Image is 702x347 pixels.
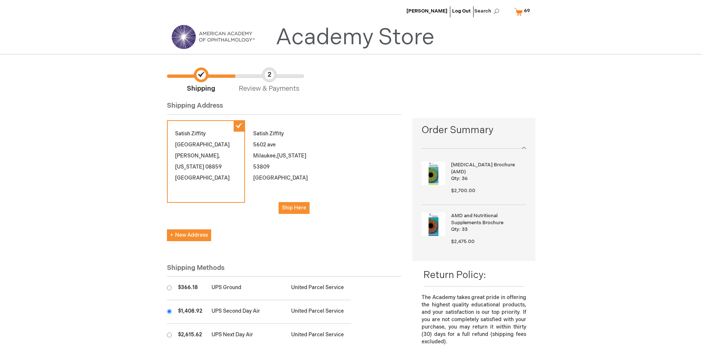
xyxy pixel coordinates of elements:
[276,153,277,159] span: ,
[219,153,220,159] span: ,
[422,162,445,185] img: Age-Related Macular Degeneration Brochure (AMD)
[167,67,235,94] span: Shipping
[279,202,310,214] button: Ship Here
[452,8,471,14] a: Log Out
[422,124,526,141] span: Order Summary
[287,300,351,324] td: United Parcel Service
[178,332,202,338] span: $2,615.62
[208,300,287,324] td: UPS Second Day Air
[208,277,287,300] td: UPS Ground
[451,162,524,175] strong: [MEDICAL_DATA] Brochure (AMD)
[406,8,447,14] a: [PERSON_NAME]
[422,294,526,346] p: The Academy takes great pride in offering the highest quality educational products, and your sati...
[451,226,459,232] span: Qty
[277,153,306,159] span: [US_STATE]
[451,212,524,226] strong: AMD and Nutritional Supplements Brochure
[451,176,459,181] span: Qty
[178,308,202,314] span: $1,408.92
[167,120,245,203] div: Satish Ziffity [GEOGRAPHIC_DATA] [PERSON_NAME] 08859 [GEOGRAPHIC_DATA]
[462,176,468,181] span: 36
[524,8,530,14] span: 69
[423,270,486,281] span: Return Policy:
[170,232,208,238] span: New Address
[462,226,468,232] span: 33
[175,164,204,170] span: [US_STATE]
[276,24,434,51] a: Academy Store
[178,284,198,291] span: $366.18
[451,188,475,194] span: $2,700.00
[167,229,211,241] button: New Address
[245,120,323,222] div: Satish Ziffity 5602 ave Milaukee 53809 [GEOGRAPHIC_DATA]
[513,5,535,18] a: 69
[167,263,402,277] div: Shipping Methods
[451,239,475,244] span: $2,475.00
[167,101,402,115] div: Shipping Address
[235,67,303,94] span: Review & Payments
[474,4,502,18] span: Search
[287,277,351,300] td: United Parcel Service
[282,205,306,211] span: Ship Here
[422,212,445,236] img: AMD and Nutritional Supplements Brochure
